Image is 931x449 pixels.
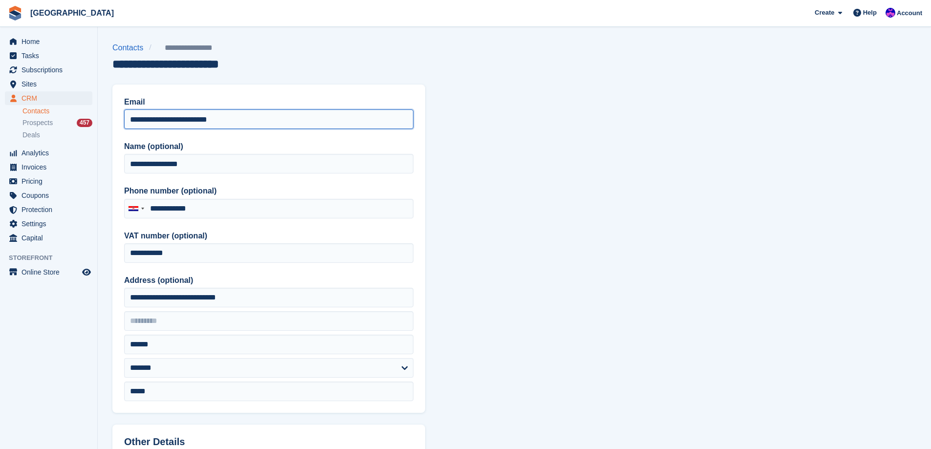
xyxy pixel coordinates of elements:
span: Invoices [22,160,80,174]
label: Phone number (optional) [124,185,413,197]
a: Deals [22,130,92,140]
a: menu [5,77,92,91]
label: Email [124,96,413,108]
span: Home [22,35,80,48]
label: Name (optional) [124,141,413,152]
img: stora-icon-8386f47178a22dfd0bd8f6a31ec36ba5ce8667c1dd55bd0f319d3a0aa187defe.svg [8,6,22,21]
a: menu [5,189,92,202]
span: Online Store [22,265,80,279]
a: menu [5,35,92,48]
label: Address (optional) [124,275,413,286]
a: menu [5,265,92,279]
span: Help [863,8,877,18]
span: Analytics [22,146,80,160]
a: menu [5,146,92,160]
span: Subscriptions [22,63,80,77]
a: menu [5,203,92,216]
a: menu [5,91,92,105]
span: Prospects [22,118,53,128]
a: menu [5,63,92,77]
a: Preview store [81,266,92,278]
a: menu [5,217,92,231]
a: Contacts [112,42,149,54]
span: Storefront [9,253,97,263]
div: Croatia (Hrvatska): +385 [125,199,147,218]
label: VAT number (optional) [124,230,413,242]
span: CRM [22,91,80,105]
span: Tasks [22,49,80,63]
span: Sites [22,77,80,91]
a: Prospects 457 [22,118,92,128]
span: Deals [22,130,40,140]
span: Create [815,8,834,18]
a: menu [5,49,92,63]
a: Contacts [22,107,92,116]
h2: Other Details [124,436,413,448]
span: Settings [22,217,80,231]
div: 457 [77,119,92,127]
span: Account [897,8,922,18]
a: menu [5,160,92,174]
nav: breadcrumbs [112,42,251,54]
a: menu [5,174,92,188]
a: menu [5,231,92,245]
span: Capital [22,231,80,245]
span: Pricing [22,174,80,188]
span: Coupons [22,189,80,202]
a: [GEOGRAPHIC_DATA] [26,5,118,21]
span: Protection [22,203,80,216]
img: Ivan Gačić [886,8,895,18]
